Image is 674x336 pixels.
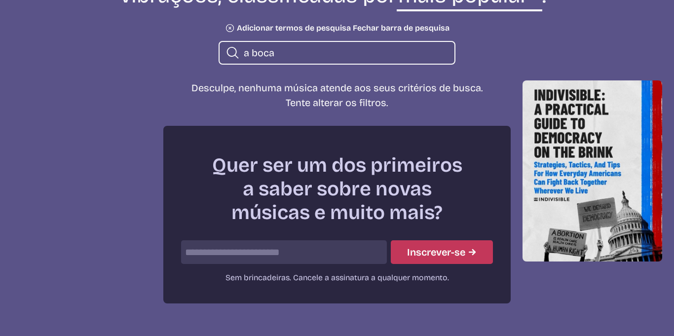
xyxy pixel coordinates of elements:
button: Enviar [391,240,493,264]
font: Quer ser um dos primeiros a saber sobre novas músicas e muito mais? [212,153,462,224]
font: Desculpe, nenhuma música atende aos seus critérios de busca. Tente alterar os filtros. [191,82,483,109]
img: Ajude a salvar nossa democracia! [523,80,662,261]
input: procurar [244,46,447,59]
button: Adicionar termos de pesquisaFechar barra de pesquisa [225,23,449,33]
font: Inscrever-se [407,246,465,258]
font: Adicionar termos de pesquisa [237,23,351,33]
font: Fechar barra de pesquisa [353,23,449,33]
font: Sem brincadeiras. Cancele a assinatura a qualquer momento. [225,273,449,282]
